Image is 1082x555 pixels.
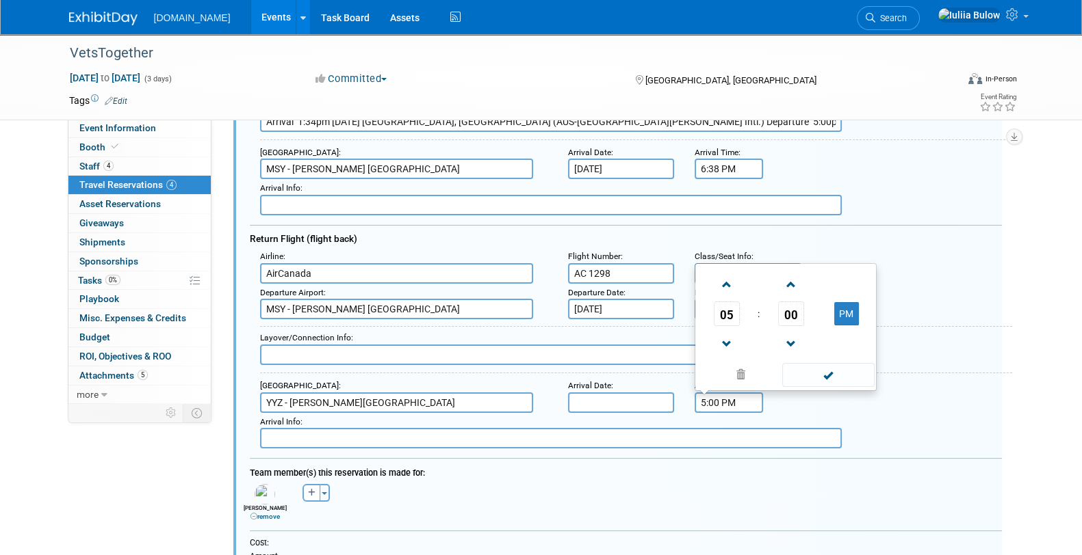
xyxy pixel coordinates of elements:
[103,161,114,171] span: 4
[781,366,875,385] a: Done
[568,148,611,157] span: Arrival Date
[68,233,211,252] a: Shipments
[698,366,783,385] a: Clear selection
[99,72,112,83] span: to
[159,404,183,422] td: Personalize Event Tab Strip
[568,252,623,261] small: :
[968,73,982,84] img: Format-Inperson.png
[79,331,110,342] span: Budget
[105,275,120,285] span: 0%
[778,301,804,326] span: Pick Minute
[645,75,816,85] span: [GEOGRAPHIC_DATA], [GEOGRAPHIC_DATA]
[69,94,127,107] td: Tags
[68,252,211,271] a: Sponsorships
[8,5,732,18] body: Rich Text Area. Press ALT-0 for help.
[714,326,740,361] a: Decrement Hour
[68,176,211,194] a: Travel Reservations4
[68,347,211,366] a: ROI, Objectives & ROO
[568,381,613,390] small: :
[260,417,300,427] span: Arrival Info
[568,252,621,261] span: Flight Number
[143,75,172,83] span: (3 days)
[79,256,138,267] span: Sponsorships
[250,233,357,244] span: Return Flight (flight back)
[260,183,300,193] span: Arrival Info
[568,381,611,390] span: Arrival Date
[260,252,285,261] small: :
[755,301,762,326] td: :
[979,94,1016,100] div: Event Rating
[311,72,392,86] button: Committed
[68,214,211,232] a: Giveaways
[260,252,283,261] span: Airline
[68,309,211,327] a: Misc. Expenses & Credits
[260,381,339,390] span: [GEOGRAPHIC_DATA]
[69,72,141,84] span: [DATE] [DATE]
[68,328,211,347] a: Budget
[69,12,138,25] img: ExhibitDay
[79,236,125,247] span: Shipments
[568,288,623,297] span: Departure Date
[105,96,127,106] a: Edit
[166,180,177,190] span: 4
[260,148,339,157] span: [GEOGRAPHIC_DATA]
[68,138,211,157] a: Booth
[714,301,740,326] span: Pick Hour
[260,148,341,157] small: :
[79,179,177,190] span: Travel Reservations
[79,161,114,172] span: Staff
[250,537,1002,549] div: Cost:
[68,119,211,137] a: Event Information
[568,288,626,297] small: :
[154,12,231,23] span: [DOMAIN_NAME]
[984,74,1016,84] div: In-Person
[79,141,121,152] span: Booth
[260,183,302,193] small: :
[79,293,119,304] span: Playbook
[79,312,186,323] span: Misc. Expenses & Credits
[78,275,120,286] span: Tasks
[568,148,613,157] small: :
[183,404,211,422] td: Toggle Event Tabs
[243,504,287,521] div: [PERSON_NAME]
[695,148,738,157] span: Arrival Time
[714,267,740,301] a: Increment Hour
[875,13,907,23] span: Search
[260,333,351,342] span: Layover/Connection Info
[79,370,148,381] span: Attachments
[876,71,1017,92] div: Event Format
[260,333,353,342] small: :
[695,252,751,261] span: Class/Seat Info
[79,122,156,133] span: Event Information
[695,148,740,157] small: :
[778,267,804,301] a: Increment Minute
[260,417,302,427] small: :
[834,302,859,325] button: PM
[68,290,211,308] a: Playbook
[77,389,99,400] span: more
[250,513,280,520] a: remove
[138,370,148,380] span: 5
[260,288,324,297] span: Departure Airport
[68,271,211,290] a: Tasks0%
[68,385,211,404] a: more
[68,195,211,213] a: Asset Reservations
[112,143,118,150] i: Booth reservation complete
[79,198,161,209] span: Asset Reservations
[695,252,753,261] small: :
[79,351,171,362] span: ROI, Objectives & ROO
[250,461,1002,480] div: Team member(s) this reservation is made for:
[260,288,326,297] small: :
[79,217,124,228] span: Giveaways
[857,6,920,30] a: Search
[778,326,804,361] a: Decrement Minute
[68,157,211,176] a: Staff4
[68,366,211,385] a: Attachments5
[938,8,1001,23] img: Iuliia Bulow
[65,41,936,66] div: VetsTogether
[260,381,341,390] small: :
